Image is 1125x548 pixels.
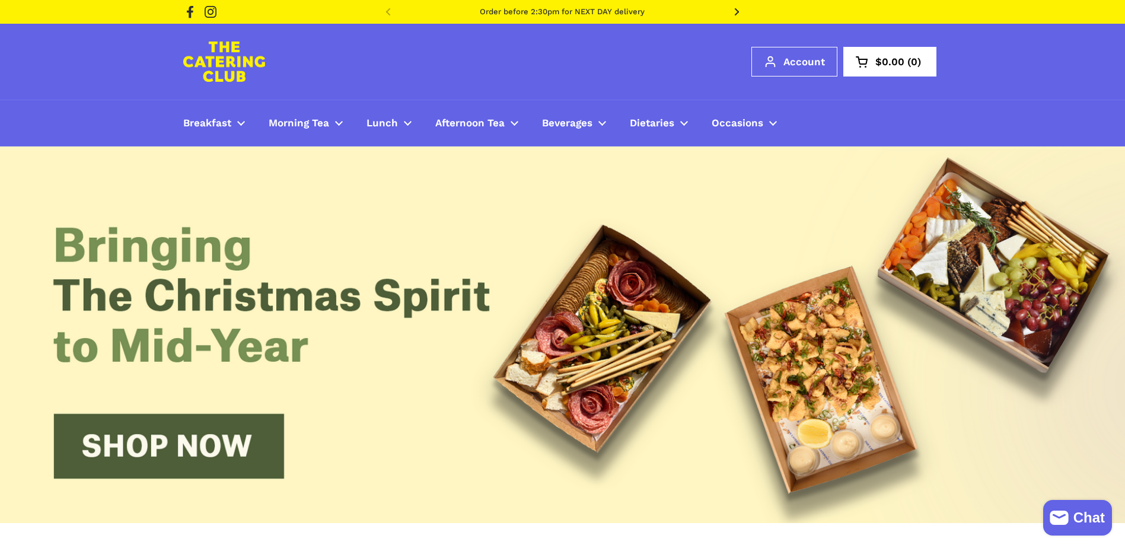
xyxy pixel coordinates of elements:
span: Breakfast [183,117,231,130]
a: Afternoon Tea [423,109,530,137]
a: Lunch [355,109,423,137]
a: Dietaries [618,109,700,137]
a: Breakfast [171,109,257,137]
span: Afternoon Tea [435,117,505,130]
a: Beverages [530,109,618,137]
span: $0.00 [875,57,904,67]
inbox-online-store-chat: Shopify online store chat [1040,500,1116,539]
a: Occasions [700,109,789,137]
span: 0 [904,57,924,67]
span: Dietaries [630,117,674,130]
img: The Catering Club [183,42,265,82]
span: Lunch [366,117,398,130]
span: Morning Tea [269,117,329,130]
span: Beverages [542,117,592,130]
a: Morning Tea [257,109,355,137]
a: Order before 2:30pm for NEXT DAY delivery [480,8,645,16]
a: Account [751,47,837,77]
span: Occasions [712,117,763,130]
